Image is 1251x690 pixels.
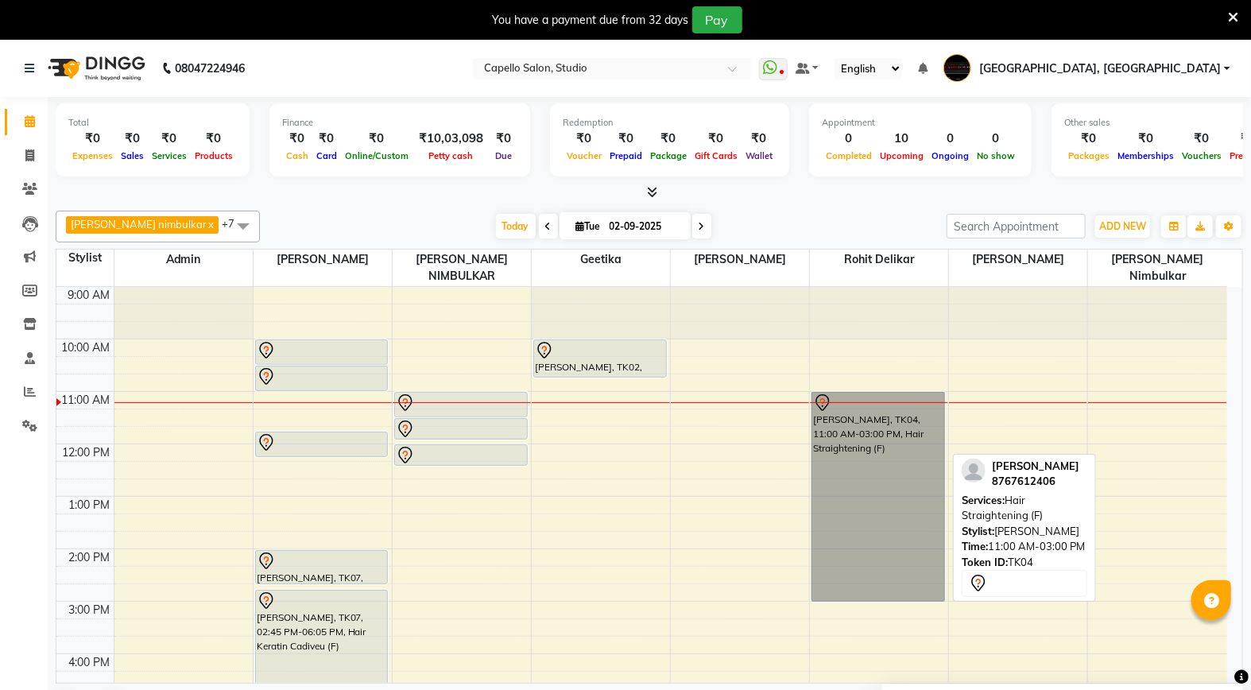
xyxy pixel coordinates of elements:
span: Cash [282,150,312,161]
span: Tue [572,220,605,232]
div: ₹0 [1114,130,1178,148]
span: Stylist: [962,525,994,537]
input: Search Appointment [947,214,1086,238]
span: Gift Cards [691,150,742,161]
div: [PERSON_NAME], TK05, 11:00 AM-11:30 AM, Wash & Hair Style (Blow Dry) [395,393,527,417]
div: 10:00 AM [59,339,114,356]
span: [PERSON_NAME] nimbulkar [71,218,207,231]
div: ₹0 [691,130,742,148]
img: profile [962,459,986,483]
div: ₹0 [282,130,312,148]
button: Pay [692,6,742,33]
div: You have a payment due from 32 days [493,12,689,29]
span: Ongoing [928,150,973,161]
div: TK04 [962,555,1087,571]
span: Admin [114,250,253,269]
img: logo [41,46,149,91]
button: ADD NEW [1095,215,1150,238]
div: 11:00 AM [59,392,114,409]
div: 0 [973,130,1019,148]
span: Upcoming [876,150,928,161]
span: [PERSON_NAME] [992,459,1079,472]
div: [PERSON_NAME], TK01, 12:00 PM-12:25 PM, Full Arms [GEOGRAPHIC_DATA] [395,445,527,465]
div: 3:00 PM [66,602,114,618]
span: Memberships [1114,150,1178,161]
div: ₹0 [312,130,341,148]
span: Due [491,150,516,161]
span: Token ID: [962,556,1008,568]
span: Online/Custom [341,150,412,161]
span: [PERSON_NAME] [671,250,809,269]
a: x [207,218,214,231]
div: 0 [822,130,876,148]
div: ₹0 [68,130,117,148]
div: ₹0 [742,130,777,148]
div: [PERSON_NAME], TK02, 10:30 AM-11:00 AM, Haircut (M) [256,366,388,390]
span: [PERSON_NAME] [254,250,392,269]
span: ADD NEW [1099,220,1146,232]
span: [PERSON_NAME] [949,250,1087,269]
span: Products [191,150,237,161]
span: [PERSON_NAME] NIMBULKAR [393,250,531,286]
div: ₹0 [1178,130,1226,148]
div: [PERSON_NAME] [962,524,1087,540]
div: Total [68,116,237,130]
div: [PERSON_NAME], TK02, 10:00 AM-10:30 AM, Hair Spa (M) [256,340,388,364]
div: 9:00 AM [65,287,114,304]
span: Wallet [742,150,777,161]
div: ₹10,03,098 [412,130,490,148]
input: 2025-09-02 [605,215,684,238]
span: Packages [1064,150,1114,161]
span: No show [973,150,1019,161]
div: 11:00 AM-03:00 PM [962,539,1087,555]
span: Time: [962,540,988,552]
span: Prepaid [606,150,646,161]
div: Finance [282,116,517,130]
span: Card [312,150,341,161]
div: 0 [928,130,973,148]
div: pritam, TK06, 11:45 AM-12:15 PM, Haircut (M) [256,432,388,456]
div: Redemption [563,116,777,130]
span: Geetika [532,250,670,269]
div: 4:00 PM [66,654,114,671]
div: [PERSON_NAME], TK02, 10:00 AM-10:45 AM, Hair Spa (F)* [534,340,666,377]
div: ₹0 [148,130,191,148]
div: [PERSON_NAME], TK07, 02:00 PM-02:40 PM, Colour Touch-Up (F) Amonia Free [256,551,388,583]
span: Sales [117,150,148,161]
div: ₹0 [606,130,646,148]
div: ₹0 [490,130,517,148]
b: 08047224946 [175,46,245,91]
span: [GEOGRAPHIC_DATA], [GEOGRAPHIC_DATA] [979,60,1221,77]
span: [PERSON_NAME] nimbulkar [1088,250,1227,286]
div: Stylist [56,250,114,266]
span: Voucher [563,150,606,161]
div: Appointment [822,116,1019,130]
span: Services [148,150,191,161]
span: Completed [822,150,876,161]
img: Capello Studio, Shivaji Nagar [943,54,971,82]
span: Services: [962,494,1005,506]
div: ₹0 [1064,130,1114,148]
div: 12:00 PM [60,444,114,461]
div: ₹0 [117,130,148,148]
span: +7 [222,217,246,230]
div: 2:00 PM [66,549,114,566]
span: Expenses [68,150,117,161]
span: Vouchers [1178,150,1226,161]
div: ₹0 [341,130,412,148]
div: ₹0 [563,130,606,148]
div: ₹0 [191,130,237,148]
div: 10 [876,130,928,148]
div: [PERSON_NAME], TK01, 11:30 AM-11:55 AM, Full Legs Waxing Rica [395,419,527,439]
div: 8767612406 [992,474,1079,490]
span: Rohit delikar [810,250,948,269]
span: Package [646,150,691,161]
div: ₹0 [646,130,691,148]
div: 1:00 PM [66,497,114,514]
span: Petty cash [425,150,478,161]
span: Today [496,214,536,238]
